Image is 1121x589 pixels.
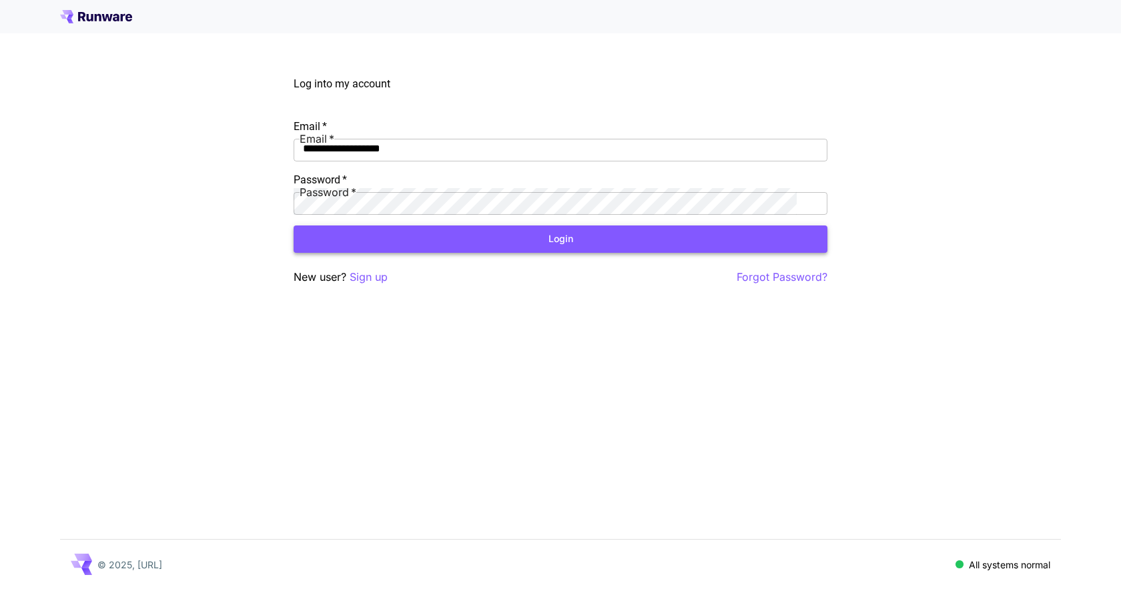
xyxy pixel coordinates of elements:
p: © 2025, [URL] [97,558,162,572]
label: Email [294,119,827,135]
h3: Log into my account [294,76,827,92]
label: Password [294,172,827,188]
button: Sign up [350,269,388,285]
button: Login [294,225,827,253]
p: New user? [294,269,388,285]
button: Forgot Password? [737,269,827,285]
p: All systems normal [969,558,1050,572]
